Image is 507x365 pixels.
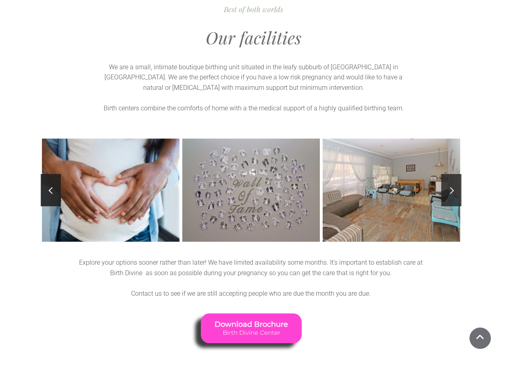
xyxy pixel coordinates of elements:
[98,103,409,114] p: Birth centers combine the comforts of home with a the medical support of a highly qualified birth...
[469,328,491,349] a: Scroll To Top
[214,329,288,336] span: Birth Divine Center
[224,4,283,14] span: Best of both worlds
[32,29,476,46] h2: Our facilities
[98,62,409,93] p: We are a small, intimate boutique birthing unit situated in the leafy subburb of [GEOGRAPHIC_DATA...
[72,288,430,299] p: Contact us to see if we are still accepting people who are due the month you are due.
[200,313,301,343] a: Download Brochure Birth Divine Center
[214,320,288,329] span: Download Brochure
[72,257,430,278] p: Explore your options sooner rather than later! We have limited availability some months. It's imp...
